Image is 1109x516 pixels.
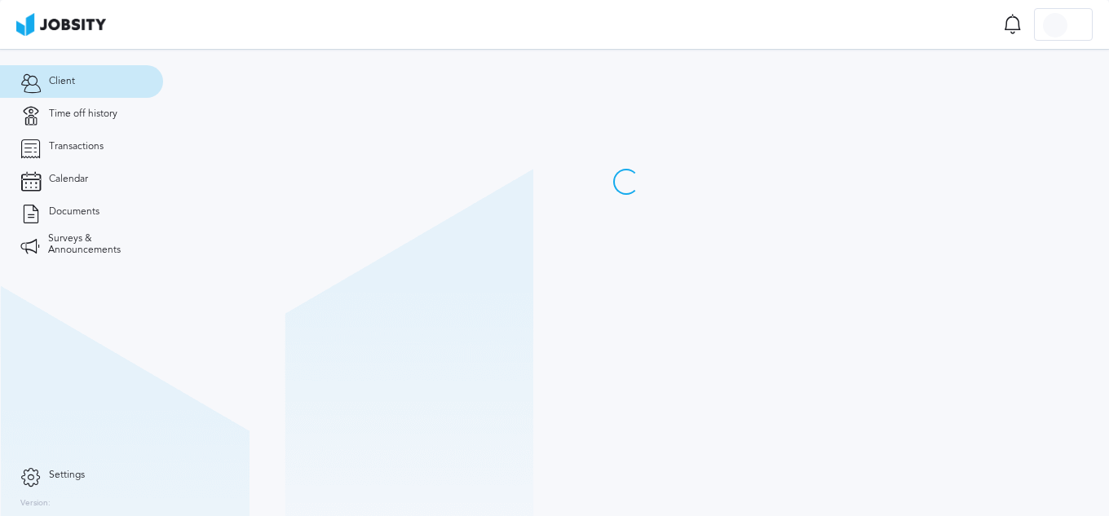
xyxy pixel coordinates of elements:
span: Settings [49,470,85,481]
img: ab4bad089aa723f57921c736e9817d99.png [16,13,106,36]
span: Client [49,76,75,87]
label: Version: [20,499,51,509]
span: Documents [49,206,99,218]
span: Surveys & Announcements [48,233,143,256]
span: Transactions [49,141,104,152]
span: Calendar [49,174,88,185]
span: Time off history [49,108,117,120]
